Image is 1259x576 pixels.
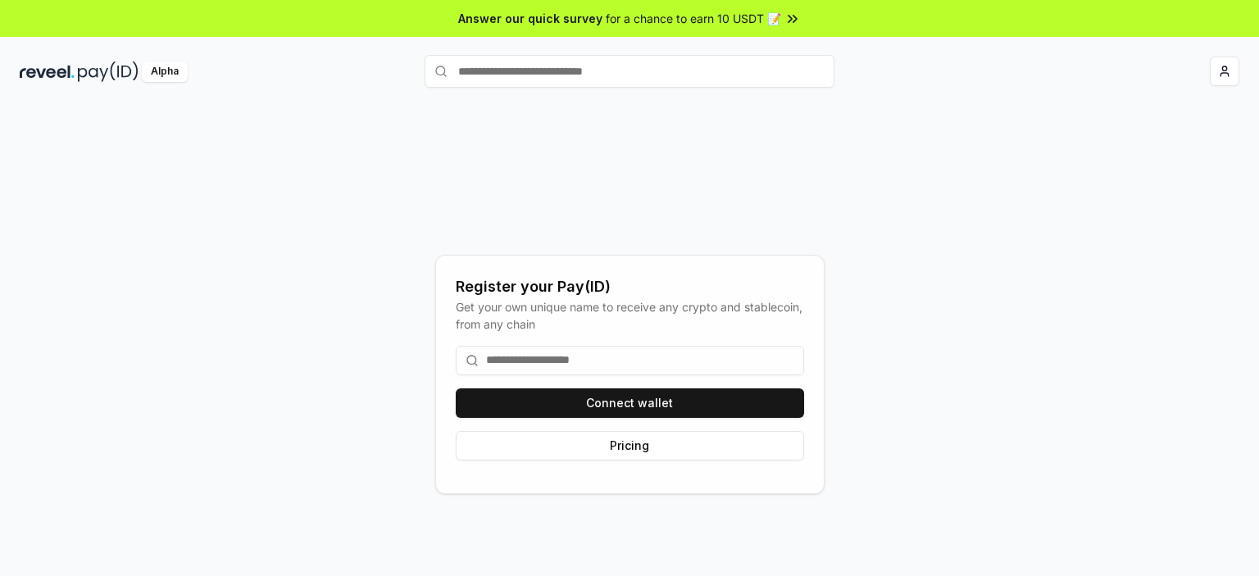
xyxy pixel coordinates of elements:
[456,275,804,298] div: Register your Pay(ID)
[456,388,804,418] button: Connect wallet
[458,10,602,27] span: Answer our quick survey
[20,61,75,82] img: reveel_dark
[142,61,188,82] div: Alpha
[456,431,804,460] button: Pricing
[606,10,781,27] span: for a chance to earn 10 USDT 📝
[78,61,139,82] img: pay_id
[456,298,804,333] div: Get your own unique name to receive any crypto and stablecoin, from any chain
